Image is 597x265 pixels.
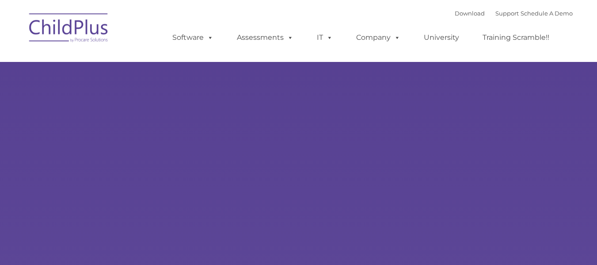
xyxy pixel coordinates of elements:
[228,29,302,46] a: Assessments
[308,29,342,46] a: IT
[474,29,558,46] a: Training Scramble!!
[347,29,409,46] a: Company
[455,10,573,17] font: |
[521,10,573,17] a: Schedule A Demo
[455,10,485,17] a: Download
[495,10,519,17] a: Support
[415,29,468,46] a: University
[25,7,113,51] img: ChildPlus by Procare Solutions
[164,29,222,46] a: Software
